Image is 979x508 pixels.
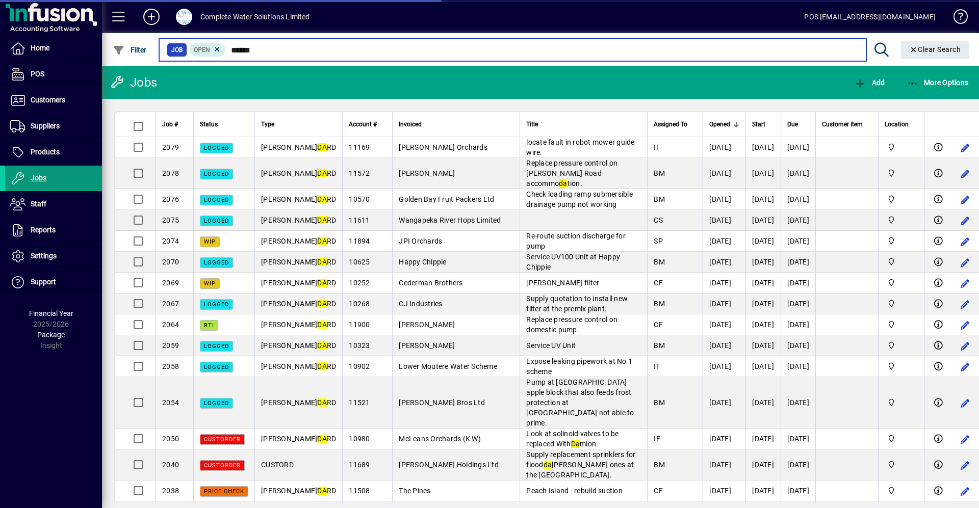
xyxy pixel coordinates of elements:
td: [DATE] [745,293,781,314]
td: [DATE] [781,314,815,335]
span: McLeans Orchards (K W) [399,435,481,443]
span: IF [654,435,660,443]
span: CUSTORDER [204,462,241,469]
span: Customer Item [822,119,863,130]
span: 10902 [349,362,370,370]
span: 2078 [162,169,179,177]
td: [DATE] [745,137,781,158]
td: [DATE] [745,273,781,293]
span: Title [526,119,538,130]
td: [DATE] [745,189,781,210]
span: Settings [31,252,57,260]
span: 2040 [162,461,179,469]
span: [PERSON_NAME] RD [261,362,336,370]
button: Profile [168,8,200,26]
span: Motueka [885,397,918,408]
td: [DATE] [703,429,745,449]
span: 11521 [349,398,370,407]
span: CF [654,279,663,287]
button: Edit [957,457,973,473]
span: 11689 [349,461,370,469]
span: 11572 [349,169,370,177]
td: [DATE] [781,449,815,480]
span: 11900 [349,320,370,329]
span: [PERSON_NAME] [399,169,455,177]
td: [DATE] [745,335,781,356]
span: CF [654,320,663,329]
span: 11508 [349,487,370,495]
td: [DATE] [745,231,781,252]
button: Edit [957,483,973,499]
button: Edit [957,212,973,229]
span: 2070 [162,258,179,266]
td: [DATE] [703,189,745,210]
span: [PERSON_NAME] RD [261,237,336,245]
span: Type [261,119,274,130]
td: [DATE] [745,429,781,449]
span: Filter [113,46,147,54]
span: 11169 [349,143,370,151]
a: Support [5,270,102,295]
span: Motueka [885,433,918,444]
button: Edit [957,254,973,271]
em: DA [317,320,327,329]
span: Lower Moutere Water Scheme [399,362,497,370]
td: [DATE] [703,252,745,273]
button: Edit [957,395,973,411]
em: DA [317,143,327,151]
span: [PERSON_NAME] filter [526,279,599,287]
a: Reports [5,218,102,243]
span: [PERSON_NAME] Bros Ltd [399,398,485,407]
span: POS [31,70,44,78]
em: DA [317,398,327,407]
span: LOGGED [204,145,229,151]
button: More Options [904,73,971,92]
span: Replace pressure control on domestic pump. [526,315,617,334]
span: BM [654,341,665,350]
div: Assigned To [654,119,697,130]
td: [DATE] [781,252,815,273]
td: [DATE] [703,210,745,231]
span: [PERSON_NAME] RD [261,320,336,329]
span: Account # [349,119,377,130]
span: LOGGED [204,259,229,266]
button: Edit [957,317,973,333]
span: More Options [907,78,969,87]
a: Knowledge Base [946,2,966,35]
span: CJ Industries [399,300,442,308]
div: Invoiced [399,119,513,130]
span: BM [654,169,665,177]
span: Status [200,119,218,130]
span: Expose leaking pipework at No 1 scheme [526,357,632,376]
em: DA [317,279,327,287]
span: [PERSON_NAME] RD [261,398,336,407]
span: WIP [204,238,216,245]
span: Motueka [885,168,918,179]
span: 2069 [162,279,179,287]
span: Service UV Unit [526,341,576,350]
span: CUSTORDER [204,436,241,443]
span: Check loading ramp submersible drainage pump not working [526,190,633,208]
span: Wangapeka River Hops Limited [399,216,501,224]
button: Edit [957,431,973,447]
span: 2058 [162,362,179,370]
em: DA [317,300,327,308]
em: DA [317,237,327,245]
span: Job [171,45,183,55]
span: [PERSON_NAME] RD [261,279,336,287]
span: Service UV100 Unit at Happy Chippie [526,253,620,271]
td: [DATE] [781,356,815,377]
span: 10323 [349,341,370,350]
span: LOGGED [204,343,229,350]
button: Edit [957,192,973,208]
span: Look at solinoid valves to be replaced With mion [526,430,619,448]
span: Suppliers [31,122,60,130]
td: [DATE] [781,480,815,501]
span: [PERSON_NAME] [399,341,455,350]
a: Settings [5,244,102,269]
em: DA [317,362,327,370]
span: CF [654,487,663,495]
td: [DATE] [781,137,815,158]
div: Complete Water Solutions Limited [200,9,310,25]
button: Filter [110,41,149,59]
